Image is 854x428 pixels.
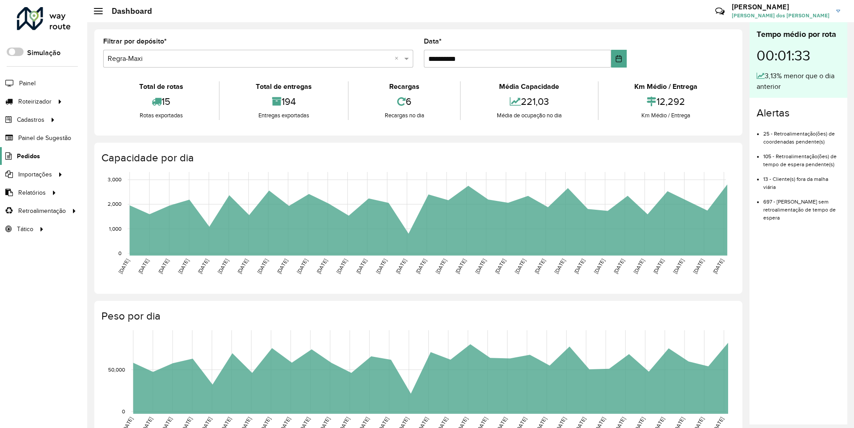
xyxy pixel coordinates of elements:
text: [DATE] [236,258,249,275]
text: [DATE] [533,258,546,275]
h3: [PERSON_NAME] [732,3,830,11]
li: 13 - Cliente(s) fora da malha viária [763,168,840,191]
span: Roteirizador [18,97,52,106]
div: Média de ocupação no dia [463,111,595,120]
span: Tático [17,224,33,234]
h2: Dashboard [103,6,152,16]
div: Rotas exportadas [105,111,217,120]
text: 0 [118,250,121,256]
text: 1,000 [109,226,121,232]
text: 50,000 [108,367,125,372]
text: [DATE] [474,258,487,275]
div: Entregas exportadas [222,111,345,120]
div: Tempo médio por rota [757,28,840,40]
span: Painel de Sugestão [18,133,71,143]
text: [DATE] [335,258,348,275]
span: Importações [18,170,52,179]
span: Pedidos [17,152,40,161]
text: [DATE] [296,258,309,275]
div: Km Médio / Entrega [601,111,731,120]
text: [DATE] [117,258,130,275]
text: [DATE] [217,258,230,275]
text: [DATE] [395,258,407,275]
text: [DATE] [632,258,645,275]
text: [DATE] [355,258,368,275]
text: [DATE] [315,258,328,275]
label: Simulação [27,48,60,58]
div: Km Médio / Entrega [601,81,731,92]
text: [DATE] [415,258,427,275]
text: [DATE] [593,258,606,275]
li: 697 - [PERSON_NAME] sem retroalimentação de tempo de espera [763,191,840,222]
div: Total de rotas [105,81,217,92]
text: [DATE] [672,258,685,275]
text: [DATE] [375,258,388,275]
h4: Peso por dia [101,310,733,323]
li: 25 - Retroalimentação(ões) de coordenadas pendente(s) [763,123,840,146]
div: Média Capacidade [463,81,595,92]
span: [PERSON_NAME] dos [PERSON_NAME] [732,12,830,20]
text: 3,000 [108,177,121,183]
text: [DATE] [573,258,586,275]
div: 221,03 [463,92,595,111]
span: Retroalimentação [18,206,66,216]
div: 3,13% menor que o dia anterior [757,71,840,92]
text: [DATE] [612,258,625,275]
li: 105 - Retroalimentação(ões) de tempo de espera pendente(s) [763,146,840,168]
div: Recargas no dia [351,111,458,120]
div: 12,292 [601,92,731,111]
h4: Capacidade por dia [101,152,733,164]
text: [DATE] [553,258,566,275]
button: Choose Date [611,50,627,68]
text: [DATE] [652,258,665,275]
div: 00:01:33 [757,40,840,71]
div: 6 [351,92,458,111]
span: Relatórios [18,188,46,197]
text: [DATE] [177,258,190,275]
text: 0 [122,408,125,414]
span: Cadastros [17,115,44,124]
div: Recargas [351,81,458,92]
text: [DATE] [514,258,527,275]
text: [DATE] [692,258,705,275]
text: [DATE] [256,258,269,275]
h4: Alertas [757,107,840,120]
label: Filtrar por depósito [103,36,167,47]
text: [DATE] [157,258,170,275]
text: [DATE] [276,258,289,275]
text: [DATE] [454,258,467,275]
text: [DATE] [494,258,507,275]
div: 194 [222,92,345,111]
div: Total de entregas [222,81,345,92]
text: [DATE] [435,258,447,275]
text: [DATE] [712,258,725,275]
div: 15 [105,92,217,111]
span: Clear all [395,53,402,64]
text: [DATE] [137,258,150,275]
span: Painel [19,79,36,88]
text: [DATE] [197,258,209,275]
text: 2,000 [108,201,121,207]
label: Data [424,36,442,47]
a: Contato Rápido [710,2,729,21]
